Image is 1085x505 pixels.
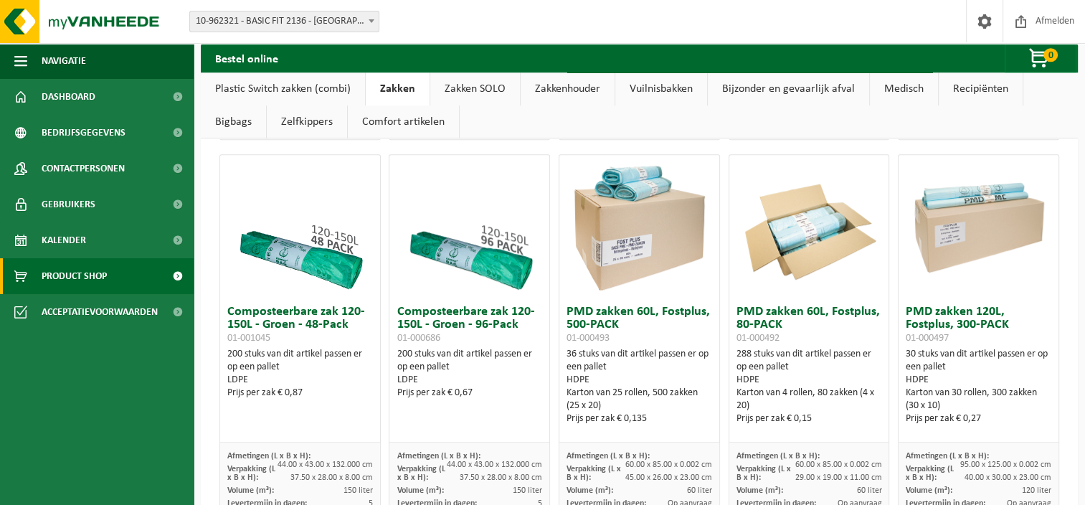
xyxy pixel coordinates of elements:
div: 200 stuks van dit artikel passen er op een pallet [397,348,542,400]
h3: PMD zakken 60L, Fostplus, 500-PACK [567,306,712,344]
span: Volume (m³): [227,486,274,495]
span: Dashboard [42,79,95,115]
a: Bijzonder en gevaarlijk afval [708,72,869,105]
img: 01-000493 [567,155,711,298]
div: Prijs per zak € 0,15 [736,412,882,425]
span: 95.00 x 125.00 x 0.002 cm [960,461,1051,469]
div: Prijs per zak € 0,135 [567,412,712,425]
a: Zakkenhouder [521,72,615,105]
div: 288 stuks van dit artikel passen er op een pallet [736,348,882,425]
span: 44.00 x 43.00 x 132.000 cm [278,461,373,469]
div: Prijs per zak € 0,87 [227,387,373,400]
span: Afmetingen (L x B x H): [906,452,989,461]
span: 150 liter [343,486,373,495]
span: 60 liter [687,486,712,495]
span: Afmetingen (L x B x H): [397,452,480,461]
span: Volume (m³): [736,486,783,495]
span: 37.50 x 28.00 x 8.00 cm [460,473,542,482]
span: 29.00 x 19.00 x 11.00 cm [795,473,881,482]
a: Comfort artikelen [348,105,459,138]
div: LDPE [397,374,542,387]
span: Bedrijfsgegevens [42,115,125,151]
span: 10-962321 - BASIC FIT 2136 - OOSTENDE [189,11,379,32]
span: 01-000686 [397,333,440,344]
a: Medisch [870,72,938,105]
span: Verpakking (L x B x H): [906,465,954,482]
img: 01-000497 [907,155,1051,298]
span: Afmetingen (L x B x H): [567,452,650,461]
span: 37.50 x 28.00 x 8.00 cm [290,473,373,482]
span: Volume (m³): [397,486,443,495]
span: Gebruikers [42,187,95,222]
h3: Composteerbare zak 120-150L - Groen - 96-Pack [397,306,542,344]
h3: Composteerbare zak 120-150L - Groen - 48-Pack [227,306,373,344]
span: Navigatie [42,43,86,79]
div: 30 stuks van dit artikel passen er op een pallet [906,348,1051,425]
span: 01-000492 [736,333,780,344]
span: 150 liter [513,486,542,495]
div: LDPE [227,374,373,387]
span: Product Shop [42,258,107,294]
span: 60.00 x 85.00 x 0.002 cm [795,461,881,469]
span: 40.00 x 30.00 x 23.00 cm [965,473,1051,482]
div: HDPE [736,374,882,387]
span: 44.00 x 43.00 x 132.000 cm [447,461,542,469]
a: Plastic Switch zakken (combi) [201,72,365,105]
span: 01-000493 [567,333,610,344]
span: 45.00 x 26.00 x 23.00 cm [625,473,712,482]
a: Zakken SOLO [430,72,520,105]
h2: Bestel online [201,44,293,72]
span: Afmetingen (L x B x H): [736,452,820,461]
img: 01-000686 [398,155,541,298]
span: Afmetingen (L x B x H): [227,452,311,461]
span: 120 liter [1022,486,1051,495]
div: HDPE [567,374,712,387]
div: HDPE [906,374,1051,387]
span: 60 liter [856,486,881,495]
img: 01-000492 [737,155,881,298]
img: 01-001045 [228,155,371,298]
span: 0 [1043,48,1058,62]
span: 60.00 x 85.00 x 0.002 cm [625,461,712,469]
a: Zelfkippers [267,105,347,138]
span: Verpakking (L x B x H): [397,465,445,482]
span: Verpakking (L x B x H): [736,465,791,482]
span: Volume (m³): [906,486,952,495]
a: Bigbags [201,105,266,138]
button: 0 [1005,44,1076,72]
span: Acceptatievoorwaarden [42,294,158,330]
div: Prijs per zak € 0,67 [397,387,542,400]
span: 01-000497 [906,333,949,344]
a: Vuilnisbakken [615,72,707,105]
a: Zakken [366,72,430,105]
span: Verpakking (L x B x H): [227,465,275,482]
div: Karton van 30 rollen, 300 zakken (30 x 10) [906,387,1051,412]
span: Volume (m³): [567,486,613,495]
span: 01-001045 [227,333,270,344]
div: Prijs per zak € 0,27 [906,412,1051,425]
div: Karton van 25 rollen, 500 zakken (25 x 20) [567,387,712,412]
span: 10-962321 - BASIC FIT 2136 - OOSTENDE [190,11,379,32]
span: Kalender [42,222,86,258]
div: Karton van 4 rollen, 80 zakken (4 x 20) [736,387,882,412]
span: Verpakking (L x B x H): [567,465,621,482]
h3: PMD zakken 60L, Fostplus, 80-PACK [736,306,882,344]
h3: PMD zakken 120L, Fostplus, 300-PACK [906,306,1051,344]
span: Contactpersonen [42,151,125,187]
a: Recipiënten [939,72,1023,105]
div: 36 stuks van dit artikel passen er op een pallet [567,348,712,425]
div: 200 stuks van dit artikel passen er op een pallet [227,348,373,400]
